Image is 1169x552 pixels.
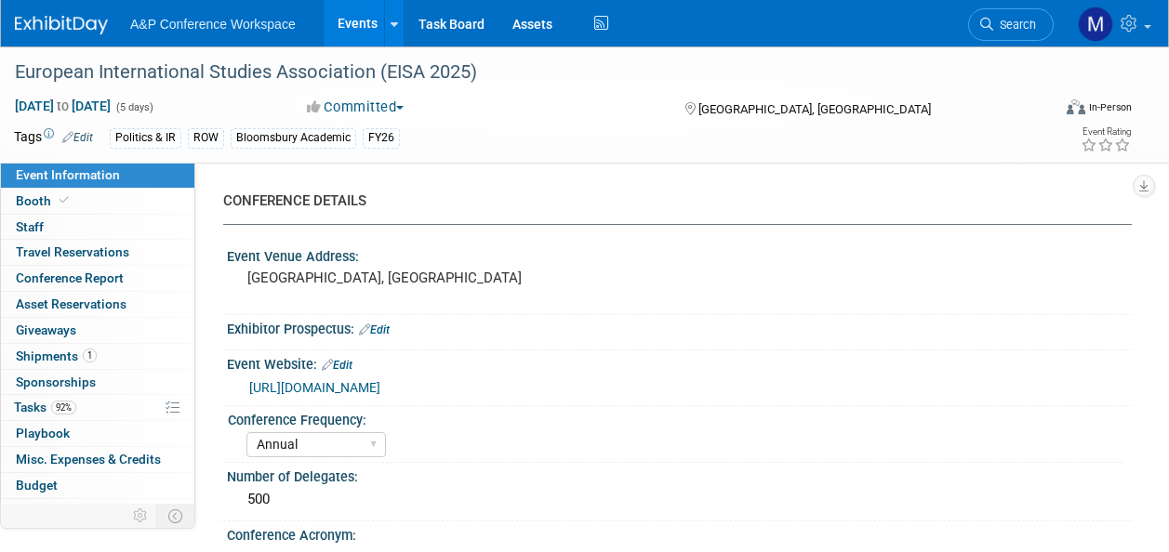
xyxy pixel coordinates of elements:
span: 1 [83,348,97,362]
a: Edit [322,359,352,372]
div: Conference Frequency: [228,406,1123,429]
i: Booth reservation complete [60,195,69,205]
a: Misc. Expenses & Credits [1,447,194,472]
span: Giveaways [16,322,76,337]
td: Toggle Event Tabs [157,504,195,528]
button: Committed [300,98,411,117]
span: Playbook [16,426,70,440]
div: In-Person [1088,100,1132,114]
a: Shipments1 [1,344,194,369]
div: Politics & IR [110,128,181,148]
span: [DATE] [DATE] [14,98,112,114]
div: Event Venue Address: [227,243,1132,266]
pre: [GEOGRAPHIC_DATA], [GEOGRAPHIC_DATA] [247,269,583,286]
span: Tasks [14,400,76,414]
a: Travel Reservations [1,240,194,265]
a: Event Information [1,163,194,188]
a: Playbook [1,421,194,446]
span: Misc. Expenses & Credits [16,452,161,467]
span: Search [993,18,1036,32]
span: (5 days) [114,101,153,113]
a: Search [968,8,1054,41]
span: [GEOGRAPHIC_DATA], [GEOGRAPHIC_DATA] [698,102,931,116]
div: Bloomsbury Academic [231,128,356,148]
a: Tasks92% [1,395,194,420]
span: Conference Report [16,270,124,285]
div: European International Studies Association (EISA 2025) [8,56,1036,89]
a: [URL][DOMAIN_NAME] [249,380,380,395]
a: Sponsorships [1,370,194,395]
img: ExhibitDay [15,16,108,34]
span: ROI, Objectives & ROO [16,504,140,519]
div: Conference Acronym: [227,521,1132,545]
span: Event Information [16,167,120,182]
span: Staff [16,219,44,234]
span: A&P Conference Workspace [130,17,296,32]
a: Edit [62,131,93,144]
div: ROW [188,128,224,148]
span: Booth [16,193,73,208]
a: Conference Report [1,266,194,291]
span: Asset Reservations [16,296,126,311]
div: Event Format [969,97,1132,125]
div: FY26 [363,128,400,148]
img: Milly Weaver [1078,7,1113,42]
span: Travel Reservations [16,244,129,259]
a: Staff [1,215,194,240]
td: Personalize Event Tab Strip [125,504,157,528]
span: to [54,99,72,113]
a: Budget [1,473,194,498]
div: Event Website: [227,350,1132,375]
div: CONFERENCE DETAILS [223,191,1118,211]
div: 500 [241,485,1118,514]
a: Booth [1,189,194,214]
span: Shipments [16,348,97,363]
span: Budget [16,478,58,493]
img: Format-Inperson.png [1067,99,1085,114]
div: Number of Delegates: [227,463,1132,486]
span: Sponsorships [16,375,96,389]
div: Event Rating [1081,127,1131,137]
a: ROI, Objectives & ROO [1,499,194,524]
div: Exhibitor Prospectus: [227,315,1132,339]
span: 92% [51,401,76,414]
a: Asset Reservations [1,292,194,317]
td: Tags [14,127,93,149]
a: Edit [359,323,390,336]
a: Giveaways [1,318,194,343]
